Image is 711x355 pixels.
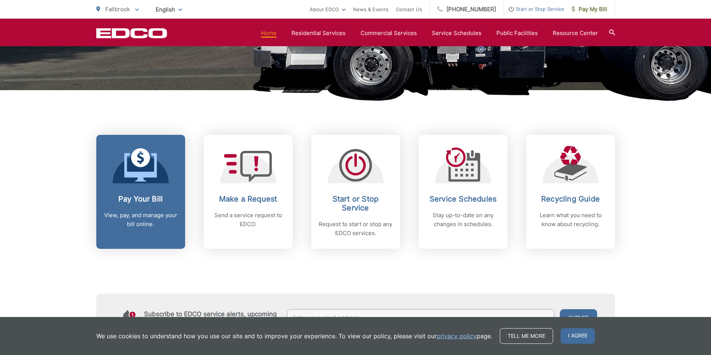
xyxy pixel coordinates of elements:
[572,5,607,14] span: Pay My Bill
[419,135,508,249] a: Service Schedules Stay up-to-date on any changes in schedules.
[437,332,477,340] a: privacy policy
[261,29,277,38] a: Home
[426,194,500,203] h2: Service Schedules
[432,29,481,38] a: Service Schedules
[310,5,346,14] a: About EDCO
[96,332,492,340] p: We use cookies to understand how you use our site and to improve your experience. To view our pol...
[353,5,389,14] a: News & Events
[560,309,597,326] button: Submit
[561,328,595,344] span: I agree
[534,211,608,229] p: Learn what you need to know about recycling.
[287,309,554,326] input: Enter your email address...
[211,211,285,229] p: Send a service request to EDCO.
[144,310,280,325] h4: Subscribe to EDCO service alerts, upcoming events & environmental news:
[396,5,422,14] a: Contact Us
[426,211,500,229] p: Stay up-to-date on any changes in schedules.
[96,28,167,38] a: EDCD logo. Return to the homepage.
[534,194,608,203] h2: Recycling Guide
[150,3,188,16] span: English
[104,211,178,229] p: View, pay, and manage your bill online.
[319,194,393,212] h2: Start or Stop Service
[361,29,417,38] a: Commercial Services
[204,135,293,249] a: Make a Request Send a service request to EDCO.
[105,6,130,13] span: Fallbrook
[496,29,538,38] a: Public Facilities
[553,29,598,38] a: Resource Center
[96,135,185,249] a: Pay Your Bill View, pay, and manage your bill online.
[319,220,393,238] p: Request to start or stop any EDCO services.
[104,194,178,203] h2: Pay Your Bill
[291,29,346,38] a: Residential Services
[500,328,553,344] a: Tell me more
[526,135,615,249] a: Recycling Guide Learn what you need to know about recycling.
[211,194,285,203] h2: Make a Request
